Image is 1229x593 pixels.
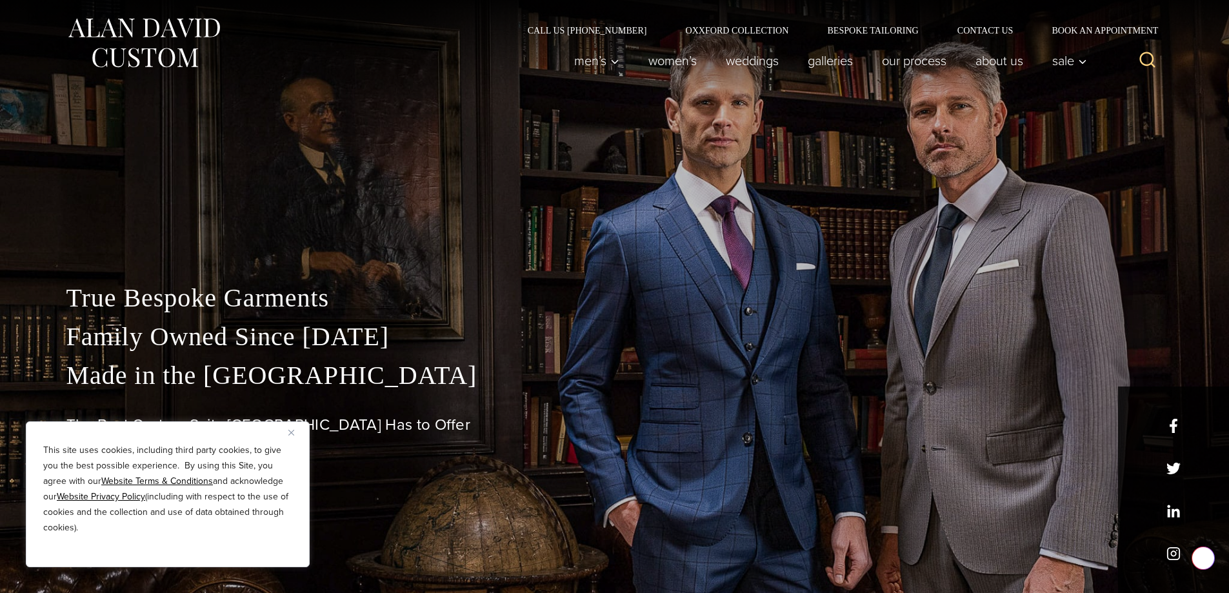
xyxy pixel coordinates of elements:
[666,26,808,35] a: Oxxford Collection
[101,474,213,488] a: Website Terms & Conditions
[57,490,145,503] a: Website Privacy Policy
[508,26,1163,35] nav: Secondary Navigation
[961,48,1037,74] a: About Us
[66,279,1163,395] p: True Bespoke Garments Family Owned Since [DATE] Made in the [GEOGRAPHIC_DATA]
[1132,45,1163,76] button: View Search Form
[808,26,937,35] a: Bespoke Tailoring
[711,48,793,74] a: weddings
[1032,26,1163,35] a: Book an Appointment
[288,430,294,436] img: Close
[43,443,292,536] p: This site uses cookies, including third party cookies, to give you the best possible experience. ...
[938,26,1033,35] a: Contact Us
[574,54,619,67] span: Men’s
[634,48,711,74] a: Women’s
[66,14,221,72] img: Alan David Custom
[288,425,304,440] button: Close
[867,48,961,74] a: Our Process
[66,416,1163,434] h1: The Best Custom Suits [GEOGRAPHIC_DATA] Has to Offer
[1052,54,1087,67] span: Sale
[559,48,1094,74] nav: Primary Navigation
[793,48,867,74] a: Galleries
[508,26,666,35] a: Call Us [PHONE_NUMBER]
